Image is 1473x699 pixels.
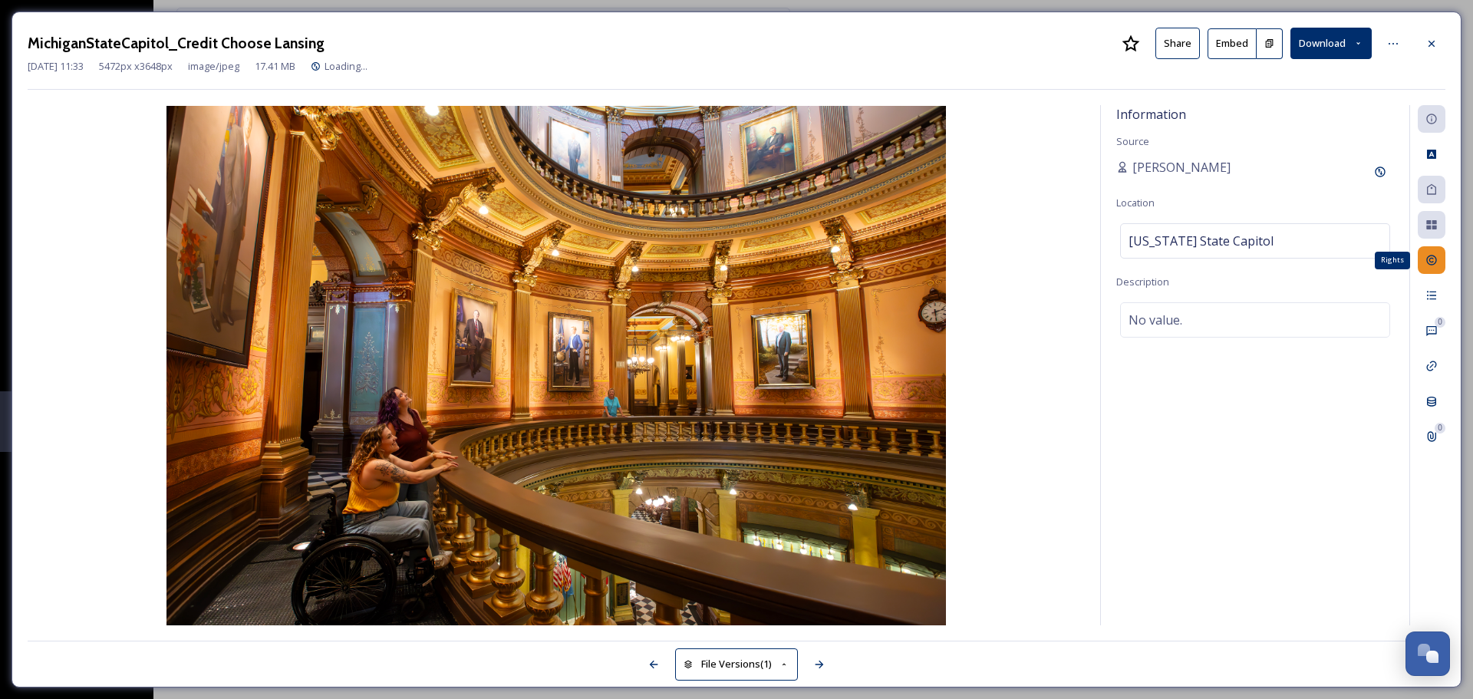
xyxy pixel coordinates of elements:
[1435,423,1445,434] div: 0
[1155,28,1200,59] button: Share
[1405,631,1450,676] button: Open Chat
[188,59,239,74] span: image/jpeg
[1375,252,1410,269] div: Rights
[675,648,798,680] button: File Versions(1)
[1116,196,1155,209] span: Location
[1116,134,1149,148] span: Source
[28,106,1085,625] img: IMG_5055.jpg
[1116,106,1186,123] span: Information
[1290,28,1372,59] button: Download
[28,59,84,74] span: [DATE] 11:33
[1116,275,1169,289] span: Description
[255,59,295,74] span: 17.41 MB
[99,59,173,74] span: 5472 px x 3648 px
[1435,317,1445,328] div: 0
[1208,28,1257,59] button: Embed
[1132,158,1231,176] span: [PERSON_NAME]
[1129,232,1274,250] span: [US_STATE] State Capitol
[325,59,367,73] span: Loading...
[1129,311,1182,329] span: No value.
[28,32,325,54] h3: MichiganStateCapitol_Credit Choose Lansing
